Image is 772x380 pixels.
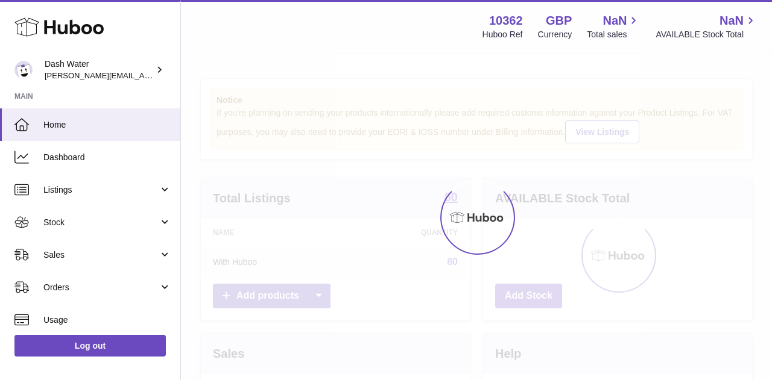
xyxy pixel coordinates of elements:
div: Currency [538,29,572,40]
a: Log out [14,335,166,357]
span: Listings [43,184,159,196]
span: Usage [43,314,171,326]
div: Huboo Ref [482,29,523,40]
div: Dash Water [45,58,153,81]
span: Sales [43,249,159,261]
span: Total sales [587,29,641,40]
span: Dashboard [43,152,171,163]
span: NaN [720,13,744,29]
a: NaN Total sales [587,13,641,40]
strong: 10362 [489,13,523,29]
img: james@dash-water.com [14,61,33,79]
span: Orders [43,282,159,293]
span: [PERSON_NAME][EMAIL_ADDRESS][DOMAIN_NAME] [45,70,242,80]
span: Home [43,119,171,131]
span: Stock [43,217,159,228]
span: AVAILABLE Stock Total [656,29,758,40]
strong: GBP [546,13,572,29]
a: NaN AVAILABLE Stock Total [656,13,758,40]
span: NaN [603,13,627,29]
